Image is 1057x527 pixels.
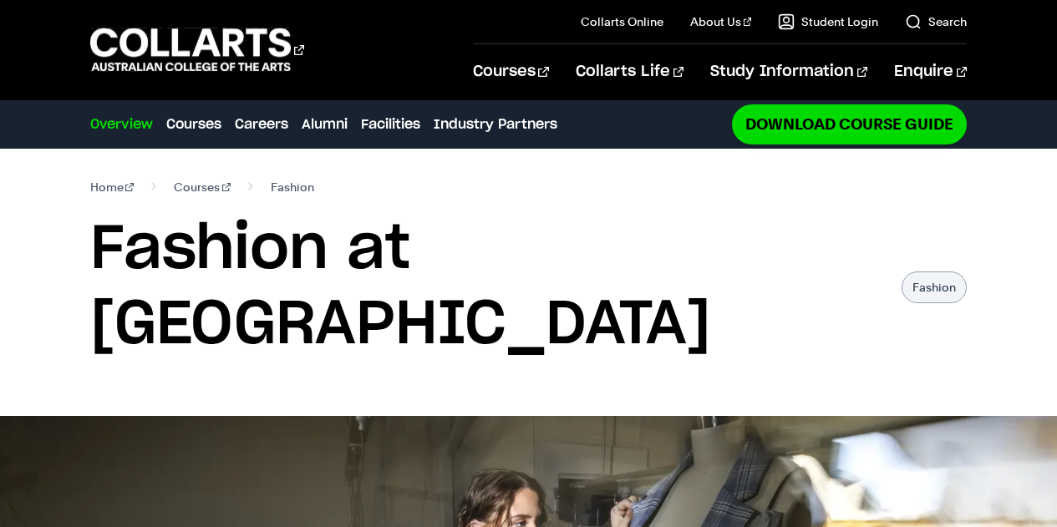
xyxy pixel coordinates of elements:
[905,13,967,30] a: Search
[166,114,221,134] a: Courses
[732,104,967,144] a: Download Course Guide
[473,44,549,99] a: Courses
[90,26,304,73] div: Go to homepage
[434,114,557,134] a: Industry Partners
[361,114,420,134] a: Facilities
[710,44,867,99] a: Study Information
[302,114,348,134] a: Alumni
[894,44,967,99] a: Enquire
[581,13,663,30] a: Collarts Online
[690,13,752,30] a: About Us
[90,175,135,199] a: Home
[778,13,878,30] a: Student Login
[576,44,683,99] a: Collarts Life
[235,114,288,134] a: Careers
[271,175,314,199] span: Fashion
[174,175,231,199] a: Courses
[902,271,967,303] p: Fashion
[90,114,153,134] a: Overview
[90,212,886,362] h1: Fashion at [GEOGRAPHIC_DATA]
